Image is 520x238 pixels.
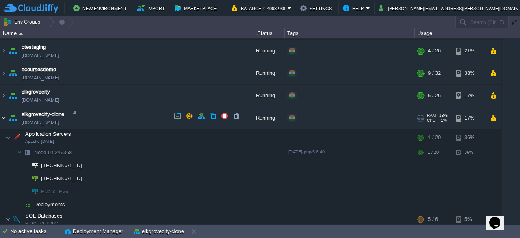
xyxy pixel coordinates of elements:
[17,198,22,211] img: AMDAwAAAACH5BAEAAAAALAAAAAABAAEAAAICRAEAOw==
[22,43,46,51] a: ctestaging
[456,40,483,62] div: 21%
[244,107,285,129] div: Running
[11,129,22,146] img: AMDAwAAAACH5BAEAAAAALAAAAAABAAEAAAICRAEAOw==
[22,66,56,74] a: ecoursesdemo
[22,159,27,172] img: AMDAwAAAACH5BAEAAAAALAAAAAABAAEAAAICRAEAOw==
[245,28,284,38] div: Status
[288,149,325,154] span: [DATE]-php-5.6.40
[427,113,436,118] span: RAM
[24,212,64,219] span: SQL Databases
[175,3,219,13] button: Marketplace
[456,107,483,129] div: 17%
[22,146,33,159] img: AMDAwAAAACH5BAEAAAAALAAAAAABAAEAAAICRAEAOw==
[7,107,19,129] img: AMDAwAAAACH5BAEAAAAALAAAAAABAAEAAAICRAEAOw==
[6,211,11,227] img: AMDAwAAAACH5BAEAAAAALAAAAAABAAEAAAICRAEAOw==
[428,211,438,227] div: 5 / 6
[428,62,441,84] div: 9 / 32
[7,85,19,107] img: AMDAwAAAACH5BAEAAAAALAAAAAABAAEAAAICRAEAOw==
[137,3,167,13] button: Import
[40,188,69,194] a: Public IPv6
[73,3,129,13] button: New Environment
[65,227,123,236] button: Deployment Manager
[456,129,483,146] div: 36%
[40,175,83,181] a: [TECHNICAL_ID]
[300,3,334,13] button: Settings
[22,74,59,82] a: [DOMAIN_NAME]
[7,40,19,62] img: AMDAwAAAACH5BAEAAAAALAAAAAABAAEAAAICRAEAOw==
[11,211,22,227] img: AMDAwAAAACH5BAEAAAAALAAAAAABAAEAAAICRAEAOw==
[1,28,244,38] div: Name
[439,118,447,123] span: 1%
[25,221,59,226] span: MySQL CE 8.0.41
[486,205,512,230] iframe: chat widget
[22,172,27,185] img: AMDAwAAAACH5BAEAAAAALAAAAAABAAEAAAICRAEAOw==
[456,85,483,107] div: 17%
[134,227,184,236] button: elkgrovecity-clone
[24,131,72,138] span: Application Servers
[24,213,64,219] a: SQL DatabasesMySQL CE 8.0.41
[6,129,11,146] img: AMDAwAAAACH5BAEAAAAALAAAAAABAAEAAAICRAEAOw==
[24,131,72,137] a: Application ServersApache [DATE]
[3,3,58,13] img: CloudJiffy
[427,118,435,123] span: CPU
[244,85,285,107] div: Running
[22,96,59,104] a: [DOMAIN_NAME]
[456,62,483,84] div: 38%
[22,110,64,118] a: elkgrovecity-clone
[428,85,441,107] div: 6 / 26
[22,118,59,127] a: [DOMAIN_NAME]
[244,40,285,62] div: Running
[428,146,439,159] div: 1 / 20
[19,33,23,35] img: AMDAwAAAACH5BAEAAAAALAAAAAABAAEAAAICRAEAOw==
[439,113,448,118] span: 18%
[40,185,69,198] span: Public IPv6
[3,16,43,28] button: Env Groups
[0,40,7,62] img: AMDAwAAAACH5BAEAAAAALAAAAAABAAEAAAICRAEAOw==
[285,28,414,38] div: Tags
[22,51,59,59] a: [DOMAIN_NAME]
[0,62,7,84] img: AMDAwAAAACH5BAEAAAAALAAAAAABAAEAAAICRAEAOw==
[34,149,55,155] span: Node ID:
[25,139,54,144] span: Apache [DATE]
[0,85,7,107] img: AMDAwAAAACH5BAEAAAAALAAAAAABAAEAAAICRAEAOw==
[33,149,73,156] span: 246368
[343,3,366,13] button: Help
[10,225,61,238] div: No active tasks
[17,146,22,159] img: AMDAwAAAACH5BAEAAAAALAAAAAABAAEAAAICRAEAOw==
[232,3,288,13] button: Balance ₹-40682.68
[428,129,441,146] div: 1 / 20
[40,172,83,185] span: [TECHNICAL_ID]
[456,211,483,227] div: 5%
[40,159,83,172] span: [TECHNICAL_ID]
[0,107,7,129] img: AMDAwAAAACH5BAEAAAAALAAAAAABAAEAAAICRAEAOw==
[22,185,27,198] img: AMDAwAAAACH5BAEAAAAALAAAAAABAAEAAAICRAEAOw==
[7,62,19,84] img: AMDAwAAAACH5BAEAAAAALAAAAAABAAEAAAICRAEAOw==
[33,149,73,156] a: Node ID:246368
[22,88,50,96] a: elkgrovecity
[428,40,441,62] div: 4 / 26
[40,162,83,168] a: [TECHNICAL_ID]
[33,201,66,208] a: Deployments
[27,185,38,198] img: AMDAwAAAACH5BAEAAAAALAAAAAABAAEAAAICRAEAOw==
[415,28,501,38] div: Usage
[27,172,38,185] img: AMDAwAAAACH5BAEAAAAALAAAAAABAAEAAAICRAEAOw==
[27,159,38,172] img: AMDAwAAAACH5BAEAAAAALAAAAAABAAEAAAICRAEAOw==
[244,62,285,84] div: Running
[456,146,483,159] div: 36%
[22,198,33,211] img: AMDAwAAAACH5BAEAAAAALAAAAAABAAEAAAICRAEAOw==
